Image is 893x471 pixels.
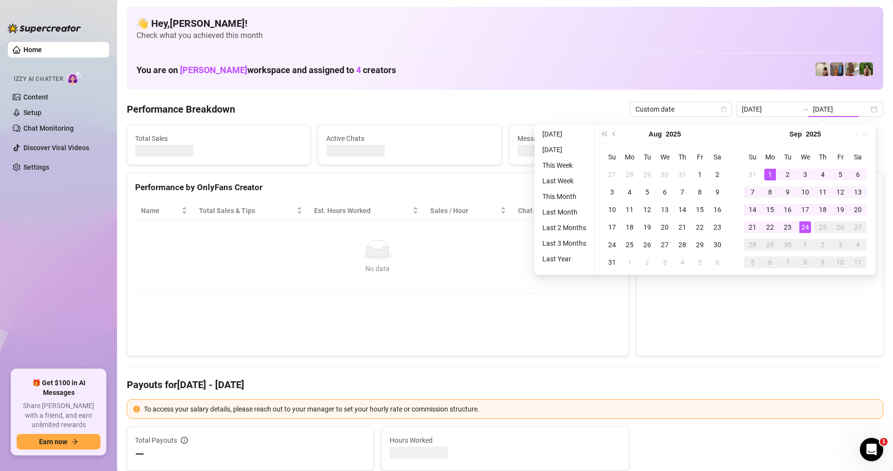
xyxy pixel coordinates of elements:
h1: You are on workspace and assigned to creators [137,65,396,76]
span: to [801,105,809,113]
span: Total Sales & Tips [199,205,295,216]
a: Discover Viral Videos [23,144,89,152]
a: Home [23,46,42,54]
th: Name [135,201,193,220]
img: Wayne [830,62,844,76]
img: Ralphy [815,62,829,76]
span: arrow-right [71,438,78,445]
h4: 👋 Hey, [PERSON_NAME] ! [137,17,873,30]
span: 🎁 Get $100 in AI Messages [17,378,100,397]
span: Hours Worked [390,435,620,446]
span: 4 [356,65,361,75]
span: — [135,447,144,462]
input: End date [813,104,869,115]
span: Sales / Hour [430,205,498,216]
a: Content [23,93,48,101]
div: Performance by OnlyFans Creator [135,181,620,194]
span: Earn now [39,438,67,446]
h4: Performance Breakdown [127,102,235,116]
img: Nathaniel [859,62,873,76]
span: Chat Conversion [518,205,606,216]
div: Est. Hours Worked [314,205,411,216]
th: Sales / Hour [424,201,512,220]
span: Share [PERSON_NAME] with a friend, and earn unlimited rewards [17,401,100,430]
input: Start date [742,104,797,115]
h4: Payouts for [DATE] - [DATE] [127,378,883,392]
span: Izzy AI Chatter [14,75,63,84]
span: Total Payouts [135,435,177,446]
div: To access your salary details, please reach out to your manager to set your hourly rate or commis... [144,404,877,414]
span: Active Chats [326,133,493,144]
th: Chat Conversion [512,201,620,220]
span: Messages Sent [517,133,684,144]
div: No data [145,263,611,274]
a: Settings [23,163,49,171]
button: Earn nowarrow-right [17,434,100,450]
iframe: Intercom live chat [860,438,883,461]
span: Check what you achieved this month [137,30,873,41]
div: Sales by OnlyFans Creator [645,181,875,194]
span: calendar [721,106,727,112]
span: 1 [880,438,888,446]
a: Chat Monitoring [23,124,74,132]
span: exclamation-circle [133,406,140,412]
span: info-circle [181,437,188,444]
th: Total Sales & Tips [193,201,308,220]
a: Setup [23,109,41,117]
span: [PERSON_NAME] [180,65,247,75]
img: AI Chatter [67,71,82,85]
span: Name [141,205,179,216]
span: swap-right [801,105,809,113]
span: Custom date [635,102,726,117]
img: logo-BBDzfeDw.svg [8,23,81,33]
img: Nathaniel [845,62,858,76]
span: Total Sales [135,133,302,144]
